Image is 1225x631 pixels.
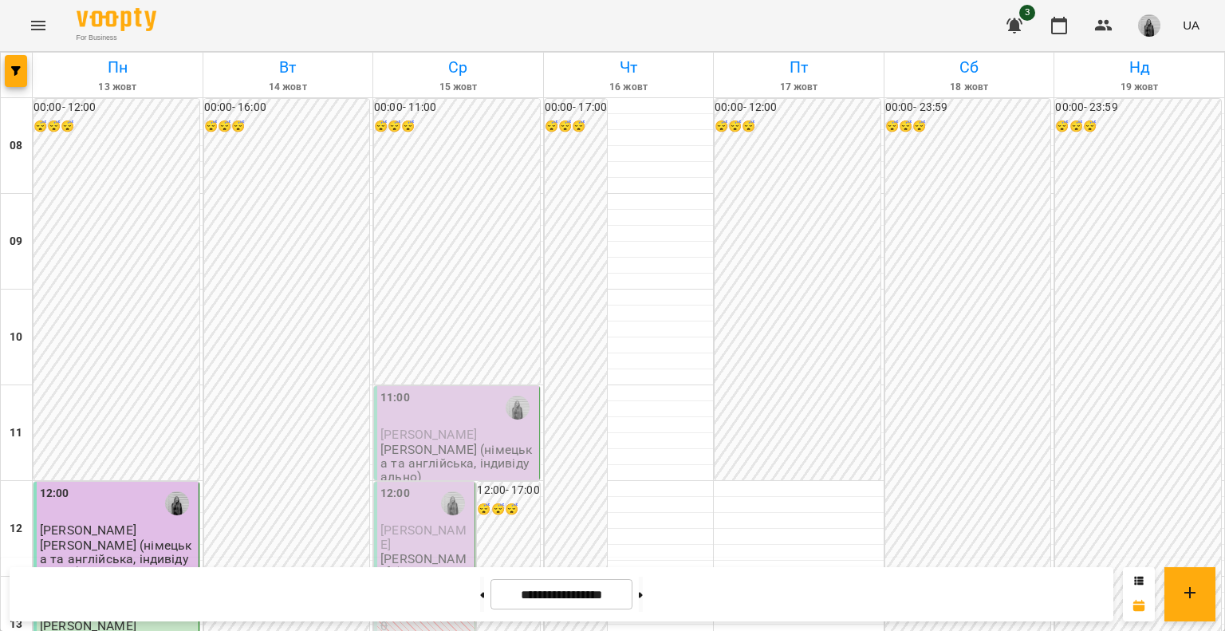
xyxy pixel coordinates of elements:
h6: 00:00 - 12:00 [33,99,199,116]
h6: 12 [10,520,22,538]
h6: Сб [887,55,1052,80]
h6: 14 жовт [206,80,371,95]
h6: 00:00 - 11:00 [374,99,540,116]
p: [PERSON_NAME] (німецька та англійська, індивідуально) [380,443,536,484]
h6: 😴😴😴 [545,118,607,136]
label: 11:00 [380,389,410,407]
button: Menu [19,6,57,45]
img: 465148d13846e22f7566a09ee851606a.jpeg [1138,14,1160,37]
h6: Нд [1057,55,1222,80]
span: UA [1183,17,1199,34]
h6: 😴😴😴 [33,118,199,136]
span: For Business [77,33,156,43]
h6: 19 жовт [1057,80,1222,95]
img: Чоповська Сніжана (н, а) [165,491,189,515]
span: [PERSON_NAME] [40,523,136,538]
img: Чоповська Сніжана (н, а) [506,396,530,420]
h6: 😴😴😴 [715,118,880,136]
img: Чоповська Сніжана (н, а) [441,491,465,515]
label: 12:00 [40,485,69,503]
h6: Чт [546,55,711,80]
h6: 00:00 - 12:00 [715,99,880,116]
button: UA [1176,10,1206,40]
h6: 11 [10,424,22,442]
h6: Вт [206,55,371,80]
span: 3 [1019,5,1035,21]
h6: 😴😴😴 [477,501,539,519]
img: Voopty Logo [77,8,156,31]
h6: 09 [10,233,22,250]
h6: Ср [376,55,541,80]
p: [PERSON_NAME] (німецька та англійська, індивідуально) [40,538,195,580]
h6: 15 жовт [376,80,541,95]
label: 12:00 [380,485,410,503]
h6: Пн [35,55,200,80]
h6: 17 жовт [716,80,881,95]
p: [PERSON_NAME] (німецька та англійська, індивідуально) [380,552,471,607]
h6: 18 жовт [887,80,1052,95]
h6: 16 жовт [546,80,711,95]
span: [PERSON_NAME] [380,427,477,442]
h6: 00:00 - 23:59 [885,99,1051,116]
h6: 😴😴😴 [885,118,1051,136]
h6: 00:00 - 17:00 [545,99,607,116]
h6: 00:00 - 23:59 [1055,99,1221,116]
h6: 08 [10,137,22,155]
span: [PERSON_NAME] [380,523,467,551]
h6: 13 жовт [35,80,200,95]
h6: 😴😴😴 [204,118,370,136]
h6: 😴😴😴 [374,118,540,136]
h6: 00:00 - 16:00 [204,99,370,116]
h6: 10 [10,329,22,346]
h6: 12:00 - 17:00 [477,482,539,499]
h6: 😴😴😴 [1055,118,1221,136]
h6: Пт [716,55,881,80]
